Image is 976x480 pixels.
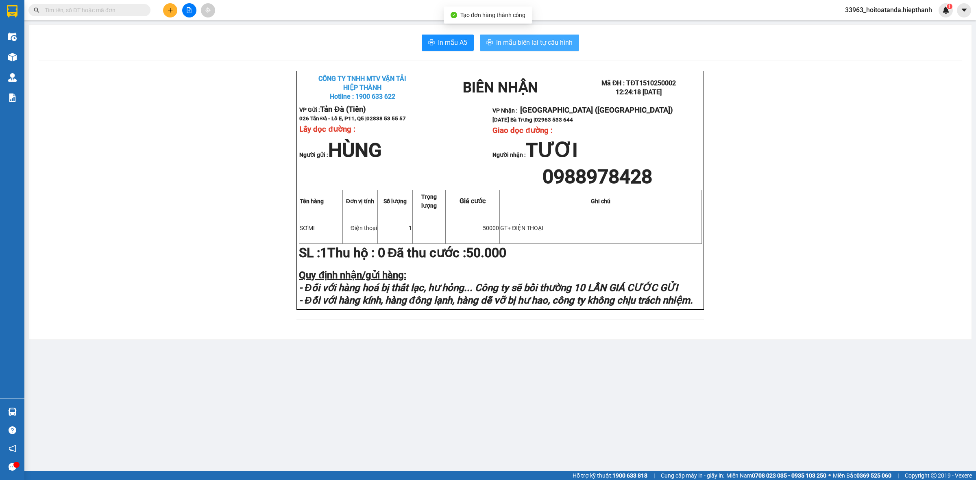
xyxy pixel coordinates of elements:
span: 1 [320,245,327,261]
strong: VP Nhận : [492,107,673,114]
button: aim [201,3,215,17]
span: question-circle [9,426,16,434]
span: Số lượng [383,198,407,204]
span: [DATE] Bà Trưng | [492,117,573,123]
strong: 1900 633 818 [612,472,647,479]
span: plus [168,7,173,13]
span: Tản Đà (Tiền) [320,105,366,114]
span: ⚪️ [828,474,831,477]
button: printerIn mẫu biên lai tự cấu hình [480,35,579,51]
img: warehouse-icon [8,53,17,61]
strong: Quy định nhận/gửi hàng: [299,269,406,281]
span: 0988978428 [542,165,652,188]
span: 12:24:18 [DATE] [616,88,662,96]
span: 50.000 [466,245,506,261]
strong: - Đối với hàng hoá bị thất lạc, hư hỏng... Công ty sẽ bồi thường 10 LẦN GIÁ CƯỚC GỬI [299,282,678,293]
strong: Người nhận : [492,152,578,158]
span: 02838 53 55 57 [366,115,406,122]
span: Trọng lượng [421,193,437,209]
span: [GEOGRAPHIC_DATA] ([GEOGRAPHIC_DATA]) [520,106,673,115]
strong: HIỆP THÀNH [343,84,381,91]
span: Miền Nam [726,471,826,480]
span: 026 Tản Đà - Lô E, P11, Q5 | [299,115,406,122]
span: Mã ĐH : TĐT1510250002 [601,79,676,87]
span: caret-down [961,7,968,14]
span: Miền Bắc [833,471,891,480]
button: caret-down [957,3,971,17]
span: 50000 [483,225,499,231]
span: TƯƠI [526,139,578,162]
img: icon-new-feature [942,7,950,14]
span: Điện thoại [351,225,377,231]
strong: 0708 023 035 - 0935 103 250 [752,472,826,479]
strong: SL : [299,245,327,261]
span: check-circle [451,12,457,18]
span: search [34,7,39,13]
span: 33963_hoitoatanda.hiepthanh [839,5,939,15]
span: 0 [378,245,385,261]
span: file-add [186,7,192,13]
strong: Người gửi : [299,152,382,158]
span: Hỗ trợ kỹ thuật: [573,471,647,480]
span: Lấy dọc đường : [299,125,355,134]
span: aim [205,7,211,13]
span: Giao dọc đường : [492,126,552,135]
span: 1 [409,225,412,231]
strong: Ghi chú [591,198,610,204]
img: warehouse-icon [8,408,17,416]
strong: CÔNG TY TNHH MTV VẬN TẢI [318,75,406,83]
span: printer [428,39,435,47]
button: plus [163,3,177,17]
img: warehouse-icon [8,33,17,41]
span: | [654,471,655,480]
span: Cung cấp máy in - giấy in: [661,471,724,480]
span: 02963 533 644 [535,117,573,123]
span: HÙNG [328,139,382,162]
sup: 1 [947,4,952,9]
input: Tìm tên, số ĐT hoặc mã đơn [45,6,141,15]
button: file-add [182,3,196,17]
span: 1 [948,4,951,9]
strong: VP Gửi : [299,106,366,113]
img: solution-icon [8,93,17,102]
span: Hotline : 1900 633 622 [330,93,395,100]
strong: Đơn vị tính [346,198,374,204]
strong: Thu hộ : [327,245,375,261]
span: printer [486,39,493,47]
img: logo-vxr [7,5,17,17]
span: In mẫu A5 [438,37,467,48]
span: SƠMI [300,225,315,231]
span: In mẫu biên lai tự cấu hình [496,37,573,48]
span: copyright [931,473,937,478]
span: GT+ ĐIỆN THOẠI [500,225,543,231]
span: | [898,471,899,480]
span: Giá cước [460,197,486,205]
strong: 0369 525 060 [856,472,891,479]
span: notification [9,445,16,452]
strong: Tên hàng [300,198,324,204]
strong: BIÊN NHẬN [463,79,538,96]
span: message [9,463,16,471]
strong: - Đối với hàng kính, hàng đông lạnh, hàng dễ vỡ bị hư hao, công ty không chịu trách nhiệm. [299,295,693,306]
img: warehouse-icon [8,73,17,82]
span: Tạo đơn hàng thành công [460,12,525,18]
span: Đã thu cước : [378,245,510,261]
button: printerIn mẫu A5 [422,35,474,51]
